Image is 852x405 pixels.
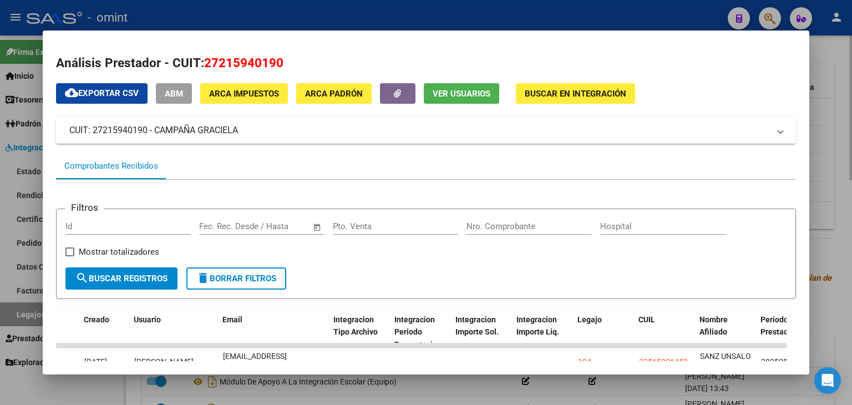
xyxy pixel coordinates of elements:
[699,315,728,337] span: Nombre Afiliado
[75,271,89,285] mat-icon: search
[433,89,490,99] span: Ver Usuarios
[69,124,769,137] mat-panel-title: CUIT: 27215940190 - CAMPAÑA GRACIELA
[525,89,626,99] span: Buscar en Integración
[577,315,602,324] span: Legajo
[65,200,104,215] h3: Filtros
[254,221,308,231] input: Fecha fin
[455,315,499,337] span: Integracion Importe Sol.
[218,308,329,357] datatable-header-cell: Email
[222,315,242,324] span: Email
[424,83,499,104] button: Ver Usuarios
[84,357,107,366] span: [DATE]
[700,352,751,373] span: SANZ UNSALO VALENTINO
[394,315,442,350] span: Integracion Periodo Presentacion
[79,245,159,259] span: Mostrar totalizadores
[200,83,288,104] button: ARCA Impuestos
[333,315,378,337] span: Integracion Tipo Archivo
[761,357,788,366] span: 202508
[512,308,573,357] datatable-header-cell: Integracion Importe Liq.
[223,352,287,373] span: [EMAIL_ADDRESS][DOMAIN_NAME]
[65,88,139,98] span: Exportar CSV
[199,221,244,231] input: Fecha inicio
[196,274,276,283] span: Borrar Filtros
[516,315,559,337] span: Integracion Importe Liq.
[65,267,177,290] button: Buscar Registros
[209,89,279,99] span: ARCA Impuestos
[129,308,218,357] datatable-header-cell: Usuario
[638,315,655,324] span: CUIL
[756,308,817,357] datatable-header-cell: Periodo Prestacion
[451,308,512,357] datatable-header-cell: Integracion Importe Sol.
[165,89,183,99] span: ABM
[311,221,323,234] button: Open calendar
[84,315,109,324] span: Creado
[634,308,695,357] datatable-header-cell: CUIL
[516,83,635,104] button: Buscar en Integración
[204,55,283,70] span: 27215940190
[65,86,78,99] mat-icon: cloud_download
[56,54,796,73] h2: Análisis Prestador - CUIT:
[156,83,192,104] button: ABM
[695,308,756,357] datatable-header-cell: Nombre Afiliado
[305,89,363,99] span: ARCA Padrón
[814,367,841,394] div: Open Intercom Messenger
[329,308,390,357] datatable-header-cell: Integracion Tipo Archivo
[134,357,194,366] span: [PERSON_NAME]
[573,308,634,357] datatable-header-cell: Legajo
[64,160,158,173] div: Comprobantes Recibidos
[56,83,148,104] button: Exportar CSV
[760,315,799,337] span: Periodo Prestacion
[578,356,591,368] div: 194
[186,267,286,290] button: Borrar Filtros
[79,308,129,357] datatable-header-cell: Creado
[196,271,210,285] mat-icon: delete
[296,83,372,104] button: ARCA Padrón
[75,274,168,283] span: Buscar Registros
[390,308,451,357] datatable-header-cell: Integracion Periodo Presentacion
[134,315,161,324] span: Usuario
[56,117,796,144] mat-expansion-panel-header: CUIT: 27215940190 - CAMPAÑA GRACIELA
[639,357,688,366] span: 23565806459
